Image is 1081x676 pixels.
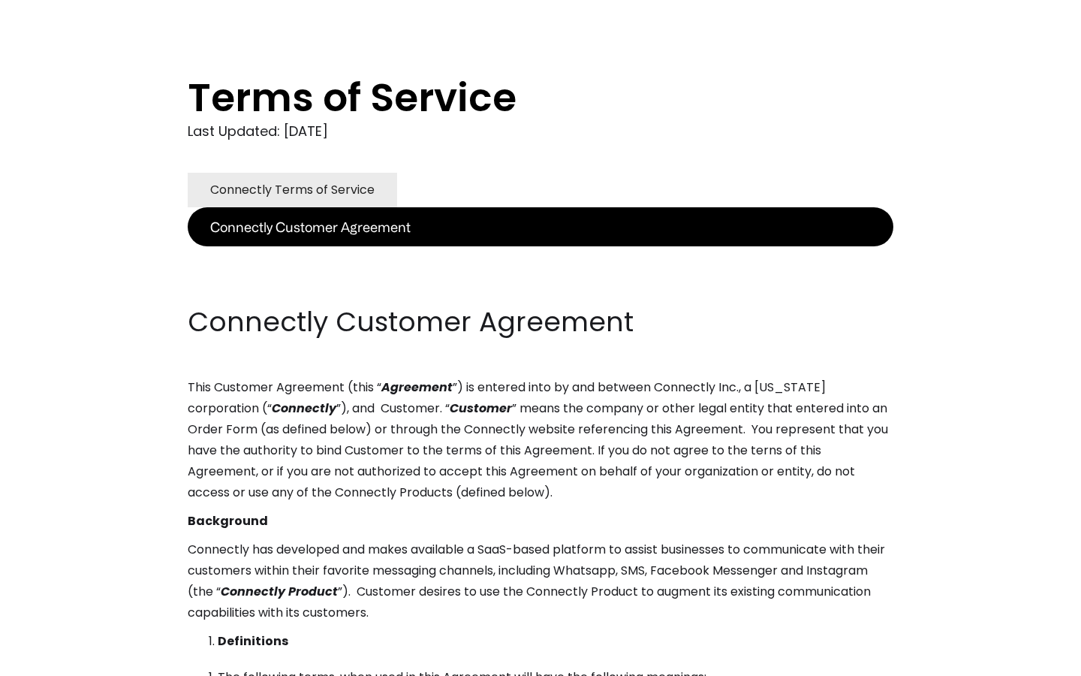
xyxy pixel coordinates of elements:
[188,512,268,530] strong: Background
[188,75,833,120] h1: Terms of Service
[188,120,893,143] div: Last Updated: [DATE]
[188,377,893,503] p: This Customer Agreement (this “ ”) is entered into by and between Connectly Inc., a [US_STATE] co...
[210,180,375,201] div: Connectly Terms of Service
[188,246,893,267] p: ‍
[450,400,512,417] em: Customer
[188,303,893,341] h2: Connectly Customer Agreement
[381,379,453,396] em: Agreement
[188,539,893,623] p: Connectly has developed and makes available a SaaS-based platform to assist businesses to communi...
[15,648,90,671] aside: Language selected: English
[188,275,893,296] p: ‍
[221,583,338,600] em: Connectly Product
[218,632,288,650] strong: Definitions
[210,216,411,237] div: Connectly Customer Agreement
[272,400,336,417] em: Connectly
[30,650,90,671] ul: Language list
